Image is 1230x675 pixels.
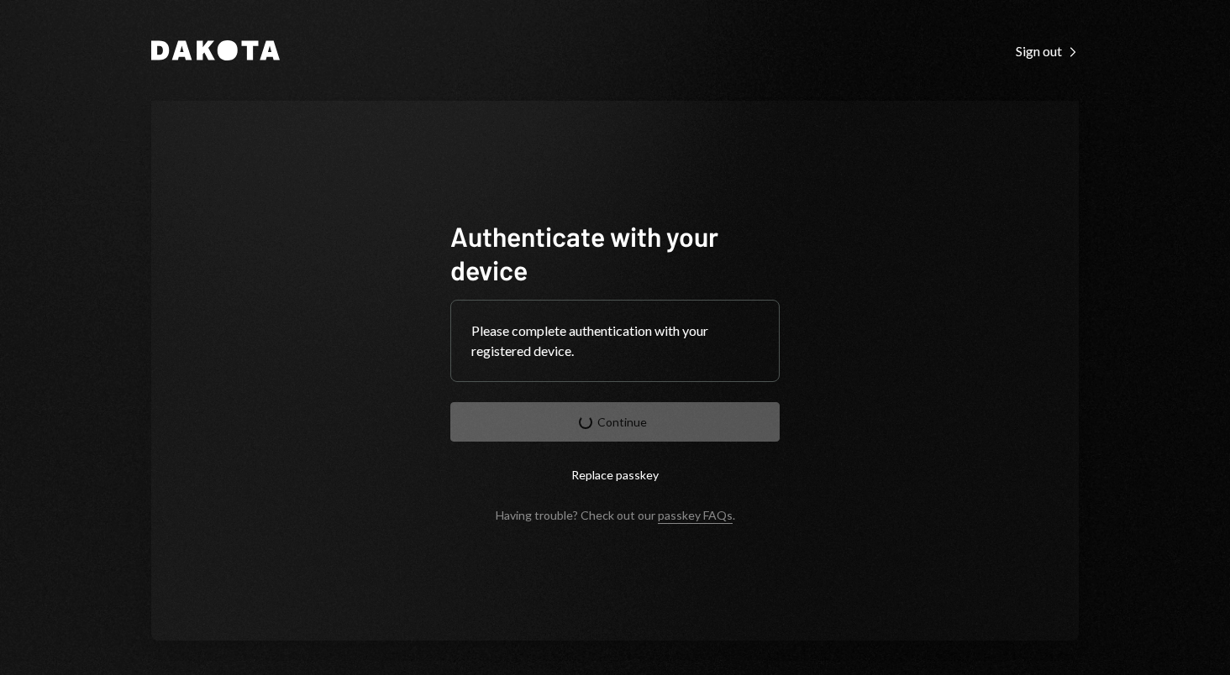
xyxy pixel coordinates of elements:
[450,219,780,286] h1: Authenticate with your device
[1016,41,1079,60] a: Sign out
[496,508,735,522] div: Having trouble? Check out our .
[471,321,759,361] div: Please complete authentication with your registered device.
[658,508,733,524] a: passkey FAQs
[1016,43,1079,60] div: Sign out
[450,455,780,494] button: Replace passkey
